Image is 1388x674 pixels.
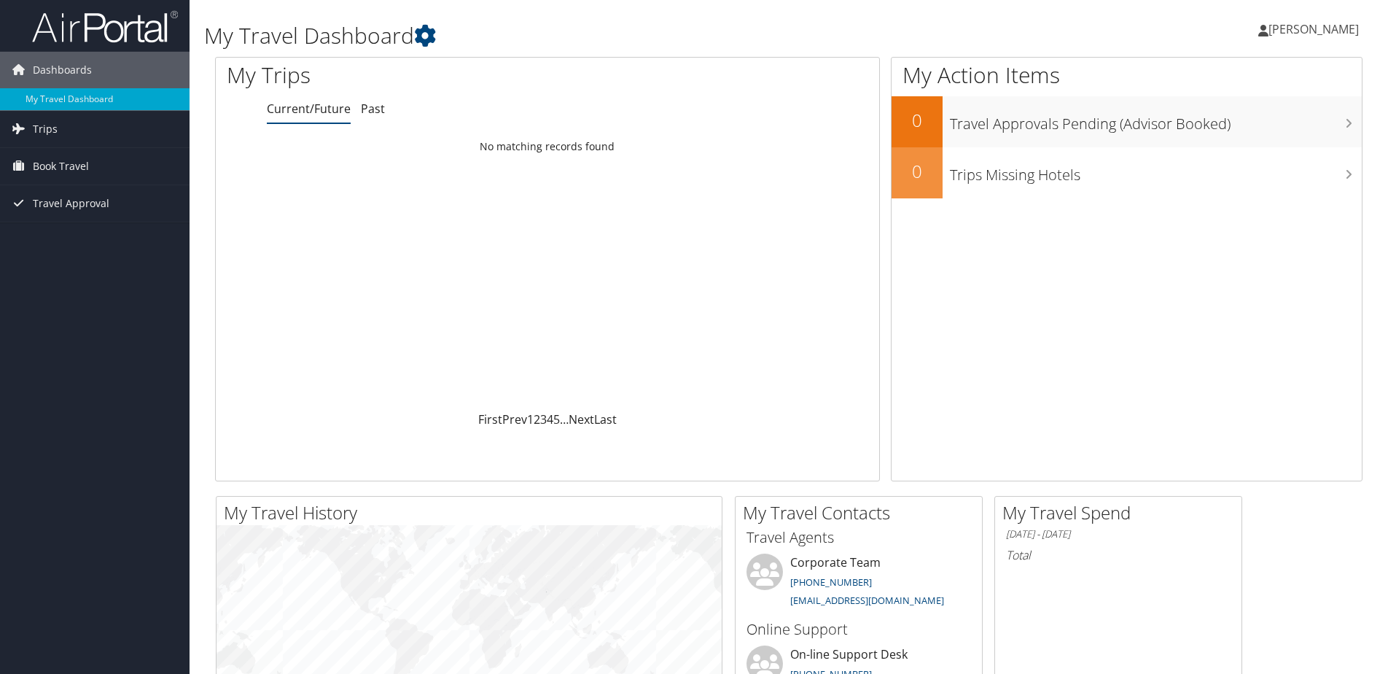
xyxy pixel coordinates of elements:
[594,411,617,427] a: Last
[478,411,502,427] a: First
[746,527,971,548] h3: Travel Agents
[547,411,553,427] a: 4
[216,133,879,160] td: No matching records found
[502,411,527,427] a: Prev
[527,411,534,427] a: 1
[1258,7,1373,51] a: [PERSON_NAME]
[950,106,1362,134] h3: Travel Approvals Pending (Advisor Booked)
[361,101,385,117] a: Past
[33,52,92,88] span: Dashboards
[892,147,1362,198] a: 0Trips Missing Hotels
[892,108,943,133] h2: 0
[892,159,943,184] h2: 0
[1006,527,1231,541] h6: [DATE] - [DATE]
[560,411,569,427] span: …
[1268,21,1359,37] span: [PERSON_NAME]
[33,111,58,147] span: Trips
[790,594,944,607] a: [EMAIL_ADDRESS][DOMAIN_NAME]
[540,411,547,427] a: 3
[267,101,351,117] a: Current/Future
[739,554,978,613] li: Corporate Team
[227,60,592,90] h1: My Trips
[1002,500,1241,525] h2: My Travel Spend
[32,9,178,44] img: airportal-logo.png
[553,411,560,427] a: 5
[892,60,1362,90] h1: My Action Items
[790,576,872,589] a: [PHONE_NUMBER]
[1006,547,1231,563] h6: Total
[746,619,971,640] h3: Online Support
[950,158,1362,185] h3: Trips Missing Hotels
[33,148,89,185] span: Book Travel
[892,96,1362,147] a: 0Travel Approvals Pending (Advisor Booked)
[204,20,983,51] h1: My Travel Dashboard
[224,500,722,525] h2: My Travel History
[743,500,982,525] h2: My Travel Contacts
[534,411,540,427] a: 2
[569,411,594,427] a: Next
[33,185,109,222] span: Travel Approval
